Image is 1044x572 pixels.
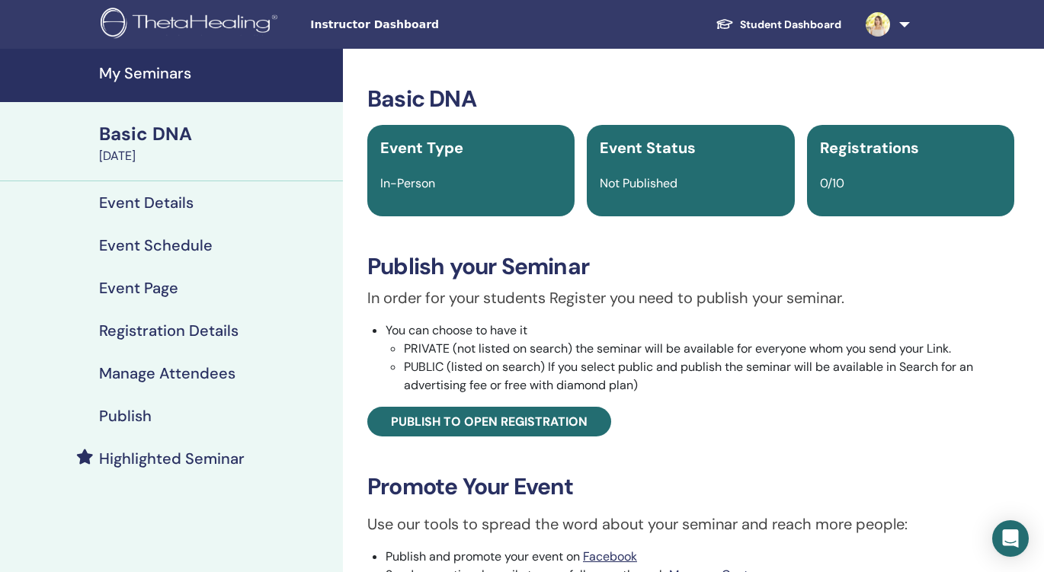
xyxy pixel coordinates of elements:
span: In-Person [380,175,435,191]
img: logo.png [101,8,283,42]
h4: Event Schedule [99,236,213,254]
a: Facebook [583,548,637,564]
img: graduation-cap-white.svg [716,18,734,30]
div: Basic DNA [99,121,334,147]
span: 0/10 [820,175,844,191]
span: Event Status [600,138,696,158]
p: Use our tools to spread the word about your seminar and reach more people: [367,513,1014,535]
p: In order for your students Register you need to publish your seminar. [367,286,1014,309]
h3: Basic DNA [367,85,1014,113]
div: [DATE] [99,147,334,165]
li: PUBLIC (listed on search) If you select public and publish the seminar will be available in Searc... [404,358,1014,395]
h4: My Seminars [99,64,334,82]
a: Basic DNA[DATE] [90,121,343,165]
span: Not Published [600,175,677,191]
li: You can choose to have it [386,321,1014,395]
h3: Publish your Seminar [367,253,1014,280]
h4: Publish [99,407,152,425]
span: Instructor Dashboard [310,17,539,33]
h4: Event Page [99,279,178,297]
li: PRIVATE (not listed on search) the seminar will be available for everyone whom you send your Link. [404,340,1014,358]
h3: Promote Your Event [367,473,1014,500]
div: Open Intercom Messenger [992,520,1029,557]
h4: Highlighted Seminar [99,449,245,468]
li: Publish and promote your event on [386,548,1014,566]
span: Registrations [820,138,919,158]
h4: Registration Details [99,321,239,340]
img: default.jpg [866,12,890,37]
span: Event Type [380,138,463,158]
span: Publish to open registration [391,414,588,430]
h4: Manage Attendees [99,364,235,382]
h4: Event Details [99,193,194,212]
a: Student Dashboard [703,11,853,39]
a: Publish to open registration [367,407,611,436]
